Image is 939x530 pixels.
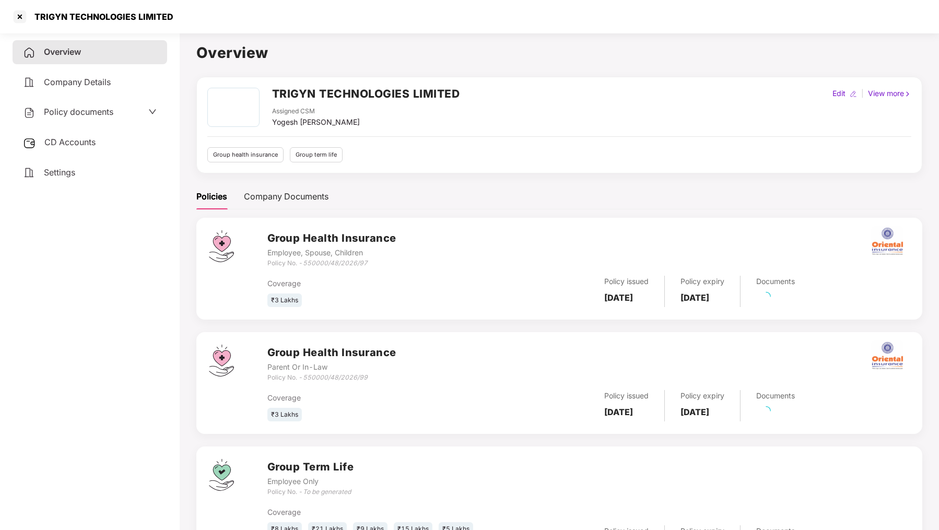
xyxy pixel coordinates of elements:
div: Coverage [267,507,482,518]
i: To be generated [303,488,351,496]
h2: TRIGYN TECHNOLOGIES LIMITED [272,85,460,102]
span: Overview [44,46,81,57]
div: Documents [756,390,795,402]
b: [DATE] [680,407,709,417]
span: down [148,108,157,116]
div: Policy No. - [267,373,396,383]
img: svg+xml;base64,PHN2ZyB4bWxucz0iaHR0cDovL3d3dy53My5vcmcvMjAwMC9zdmciIHdpZHRoPSIyNCIgaGVpZ2h0PSIyNC... [23,76,36,89]
i: 550000/48/2026/99 [303,373,368,381]
img: svg+xml;base64,PHN2ZyB4bWxucz0iaHR0cDovL3d3dy53My5vcmcvMjAwMC9zdmciIHdpZHRoPSI0Ny43MTQiIGhlaWdodD... [209,459,234,491]
h3: Group Health Insurance [267,345,396,361]
div: Policy No. - [267,487,354,497]
h3: Group Health Insurance [267,230,396,246]
img: svg+xml;base64,PHN2ZyB4bWxucz0iaHR0cDovL3d3dy53My5vcmcvMjAwMC9zdmciIHdpZHRoPSI0Ny43MTQiIGhlaWdodD... [209,230,234,262]
h3: Group Term Life [267,459,354,475]
b: [DATE] [680,292,709,303]
img: editIcon [850,90,857,98]
span: Settings [44,167,75,178]
h1: Overview [196,41,922,64]
b: [DATE] [604,407,633,417]
span: Policy documents [44,107,113,117]
div: Group health insurance [207,147,284,162]
div: ₹3 Lakhs [267,293,302,308]
img: oi.png [869,223,906,260]
img: svg+xml;base64,PHN2ZyB4bWxucz0iaHR0cDovL3d3dy53My5vcmcvMjAwMC9zdmciIHdpZHRoPSI0Ny43MTQiIGhlaWdodD... [209,345,234,376]
div: Policy issued [604,390,649,402]
div: Parent Or In-Law [267,361,396,373]
div: Coverage [267,392,482,404]
div: View more [866,88,913,99]
div: Group term life [290,147,343,162]
div: Policy expiry [680,276,724,287]
span: loading [760,405,772,417]
div: Policy issued [604,276,649,287]
img: rightIcon [904,90,911,98]
span: CD Accounts [44,137,96,147]
img: svg+xml;base64,PHN2ZyB4bWxucz0iaHR0cDovL3d3dy53My5vcmcvMjAwMC9zdmciIHdpZHRoPSIyNCIgaGVpZ2h0PSIyNC... [23,167,36,179]
div: Policies [196,190,227,203]
div: Employee Only [267,476,354,487]
img: svg+xml;base64,PHN2ZyB4bWxucz0iaHR0cDovL3d3dy53My5vcmcvMjAwMC9zdmciIHdpZHRoPSIyNCIgaGVpZ2h0PSIyNC... [23,46,36,59]
b: [DATE] [604,292,633,303]
div: TRIGYN TECHNOLOGIES LIMITED [28,11,173,22]
div: ₹3 Lakhs [267,408,302,422]
div: Edit [830,88,848,99]
div: Policy expiry [680,390,724,402]
span: Company Details [44,77,111,87]
div: Assigned CSM [272,107,360,116]
div: | [859,88,866,99]
div: Employee, Spouse, Children [267,247,396,258]
div: Coverage [267,278,482,289]
i: 550000/48/2026/97 [303,259,368,267]
img: oi.png [869,337,906,374]
div: Yogesh [PERSON_NAME] [272,116,360,128]
div: Policy No. - [267,258,396,268]
span: loading [760,290,772,302]
div: Company Documents [244,190,328,203]
img: svg+xml;base64,PHN2ZyB4bWxucz0iaHR0cDovL3d3dy53My5vcmcvMjAwMC9zdmciIHdpZHRoPSIyNCIgaGVpZ2h0PSIyNC... [23,107,36,119]
img: svg+xml;base64,PHN2ZyB3aWR0aD0iMjUiIGhlaWdodD0iMjQiIHZpZXdCb3g9IjAgMCAyNSAyNCIgZmlsbD0ibm9uZSIgeG... [23,137,36,149]
div: Documents [756,276,795,287]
